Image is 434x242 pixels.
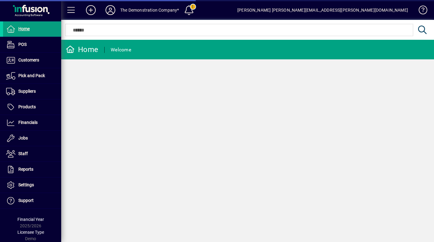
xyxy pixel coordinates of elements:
[3,99,61,115] a: Products
[66,45,98,54] div: Home
[18,167,33,172] span: Reports
[3,68,61,84] a: Pick and Pack
[18,89,36,94] span: Suppliers
[101,5,120,16] button: Profile
[18,120,38,125] span: Financials
[3,193,61,208] a: Support
[17,230,44,235] span: Licensee Type
[17,217,44,222] span: Financial Year
[81,5,101,16] button: Add
[237,5,408,15] div: [PERSON_NAME] [PERSON_NAME][EMAIL_ADDRESS][PERSON_NAME][DOMAIN_NAME]
[3,37,61,52] a: POS
[18,58,39,62] span: Customers
[18,151,28,156] span: Staff
[3,177,61,193] a: Settings
[3,131,61,146] a: Jobs
[18,73,45,78] span: Pick and Pack
[3,84,61,99] a: Suppliers
[120,5,179,15] div: The Demonstration Company*
[18,26,30,31] span: Home
[3,115,61,130] a: Financials
[3,53,61,68] a: Customers
[414,1,426,21] a: Knowledge Base
[18,104,36,109] span: Products
[3,162,61,177] a: Reports
[3,146,61,162] a: Staff
[111,45,131,55] div: Welcome
[18,42,27,47] span: POS
[18,182,34,187] span: Settings
[18,198,34,203] span: Support
[18,136,28,140] span: Jobs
